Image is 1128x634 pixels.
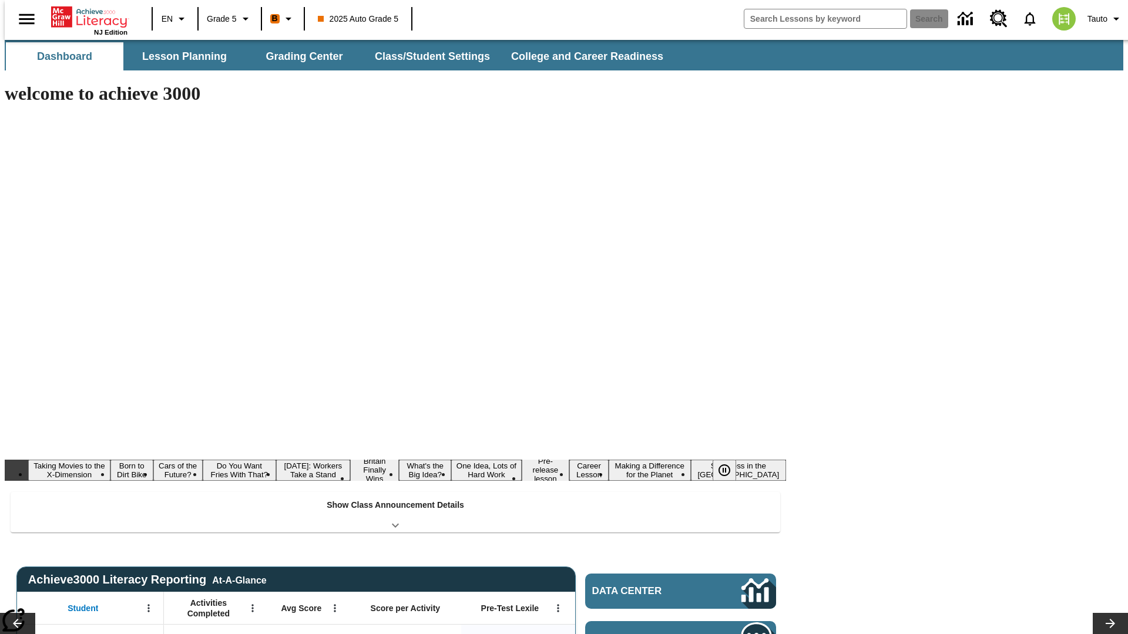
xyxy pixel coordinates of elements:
button: Open side menu [9,2,44,36]
span: Data Center [592,585,702,597]
button: Open Menu [326,599,344,617]
button: Slide 8 One Idea, Lots of Hard Work [451,460,521,481]
button: Lesson carousel, Next [1093,613,1128,634]
button: Slide 12 Sleepless in the Animal Kingdom [691,460,786,481]
div: At-A-Glance [212,573,266,586]
span: Grade 5 [207,13,237,25]
div: SubNavbar [5,42,674,70]
span: Student [68,603,98,613]
a: Data Center [951,3,983,35]
button: Slide 9 Pre-release lesson [522,455,570,485]
span: Pre-Test Lexile [481,603,539,613]
button: Open Menu [140,599,157,617]
button: Language: EN, Select a language [156,8,194,29]
button: Pause [713,460,736,481]
img: avatar image [1052,7,1076,31]
button: Grading Center [246,42,363,70]
button: Dashboard [6,42,123,70]
a: Notifications [1015,4,1045,34]
button: Slide 11 Making a Difference for the Planet [609,460,691,481]
span: Tauto [1087,13,1107,25]
span: Score per Activity [371,603,441,613]
span: NJ Edition [94,29,127,36]
div: Pause [713,460,748,481]
button: Profile/Settings [1083,8,1128,29]
p: Show Class Announcement Details [327,499,464,511]
span: 2025 Auto Grade 5 [318,13,399,25]
button: Slide 1 Taking Movies to the X-Dimension [28,460,110,481]
button: Slide 2 Born to Dirt Bike [110,460,153,481]
span: Achieve3000 Literacy Reporting [28,573,267,586]
button: Boost Class color is orange. Change class color [266,8,300,29]
button: College and Career Readiness [502,42,673,70]
button: Select a new avatar [1045,4,1083,34]
div: Show Class Announcement Details [11,492,780,532]
button: Slide 3 Cars of the Future? [153,460,203,481]
span: Avg Score [281,603,321,613]
button: Slide 10 Career Lesson [569,460,609,481]
button: Lesson Planning [126,42,243,70]
button: Slide 7 What's the Big Idea? [399,460,451,481]
span: Activities Completed [170,598,247,619]
span: EN [162,13,173,25]
button: Slide 5 Labor Day: Workers Take a Stand [276,460,350,481]
h1: welcome to achieve 3000 [5,83,786,104]
input: search field [744,9,907,28]
a: Home [51,5,127,29]
button: Open Menu [244,599,261,617]
button: Slide 4 Do You Want Fries With That? [203,460,276,481]
a: Resource Center, Will open in new tab [983,3,1015,35]
button: Class/Student Settings [365,42,499,70]
button: Open Menu [549,599,567,617]
a: Data Center [585,574,776,609]
span: B [272,11,278,26]
button: Grade: Grade 5, Select a grade [202,8,257,29]
button: Slide 6 Britain Finally Wins [350,455,399,485]
div: Home [51,4,127,36]
div: SubNavbar [5,40,1123,70]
